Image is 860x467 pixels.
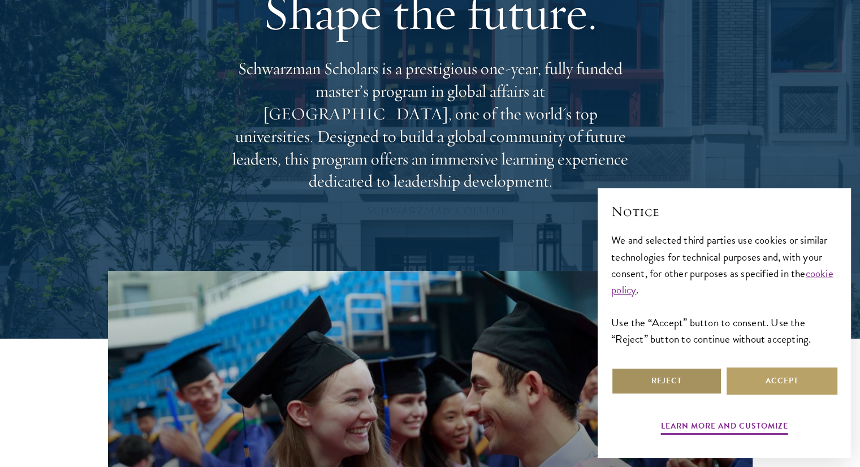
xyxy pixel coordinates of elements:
button: Reject [611,367,722,395]
div: We and selected third parties use cookies or similar technologies for technical purposes and, wit... [611,232,837,347]
p: Schwarzman Scholars is a prestigious one-year, fully funded master’s program in global affairs at... [227,58,634,193]
button: Accept [727,367,837,395]
a: cookie policy [611,265,833,298]
h2: Notice [611,202,837,221]
button: Learn more and customize [661,419,788,436]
